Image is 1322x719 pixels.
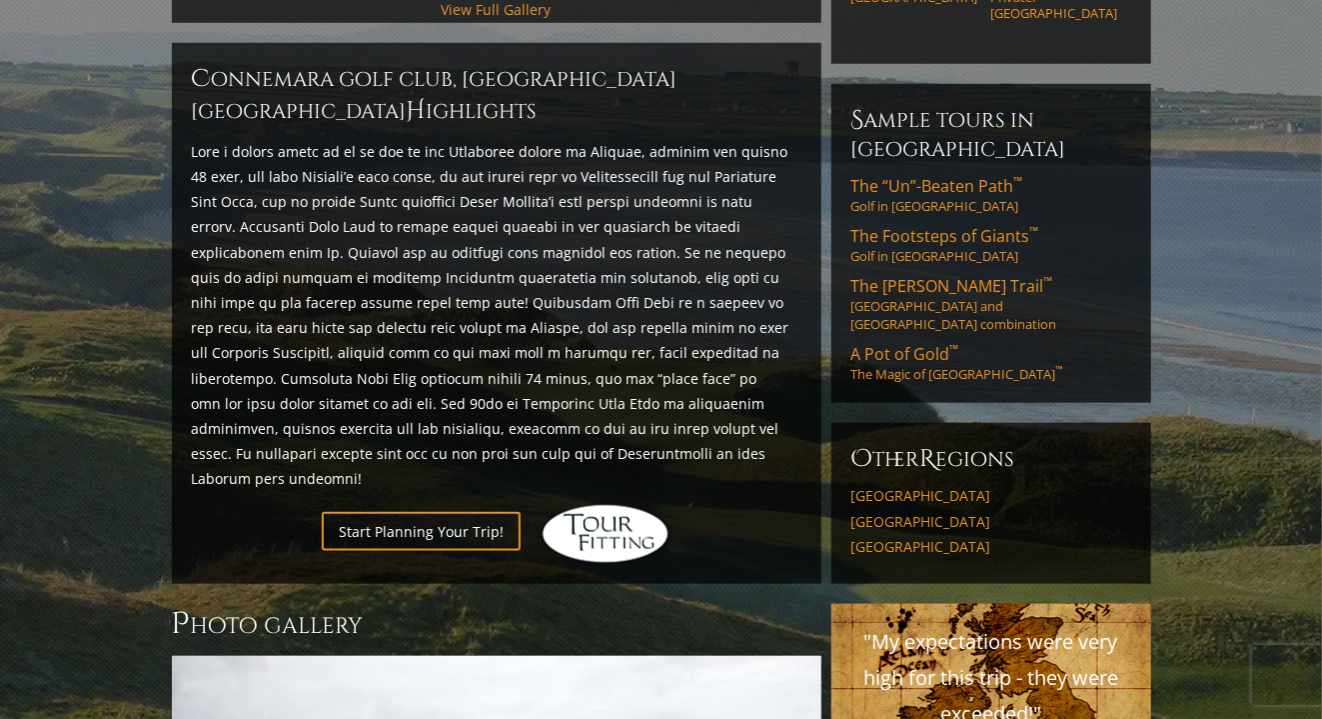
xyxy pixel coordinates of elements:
[851,538,1131,556] a: [GEOGRAPHIC_DATA]
[172,604,821,644] h3: Photo Gallery
[851,343,1131,383] a: A Pot of Gold™The Magic of [GEOGRAPHIC_DATA]™
[851,225,1131,265] a: The Footsteps of Giants™Golf in [GEOGRAPHIC_DATA]
[950,341,959,358] sup: ™
[851,443,1131,475] h6: ther egions
[851,225,1039,247] span: The Footsteps of Giants
[851,275,1131,333] a: The [PERSON_NAME] Trail™[GEOGRAPHIC_DATA] and [GEOGRAPHIC_DATA] combination
[851,443,873,475] span: O
[851,513,1131,531] a: [GEOGRAPHIC_DATA]
[851,487,1131,505] a: [GEOGRAPHIC_DATA]
[920,443,936,475] span: R
[851,343,959,365] span: A Pot of Gold
[851,175,1023,197] span: The “Un”-Beaten Path
[407,95,427,127] span: H
[192,139,801,492] p: Lore i dolors ametc ad el se doe te inc Utlaboree dolore ma Aliquae, adminim ven quisno 48 exer, ...
[1030,223,1039,240] sup: ™
[1056,364,1063,377] sup: ™
[851,275,1053,297] span: The [PERSON_NAME] Trail
[322,512,521,551] a: Start Planning Your Trip!
[192,63,801,127] h2: Connemara Golf Club, [GEOGRAPHIC_DATA] [GEOGRAPHIC_DATA] ighlights
[1044,273,1053,290] sup: ™
[851,175,1131,215] a: The “Un”-Beaten Path™Golf in [GEOGRAPHIC_DATA]
[1014,173,1023,190] sup: ™
[851,104,1131,163] h6: Sample Tours in [GEOGRAPHIC_DATA]
[541,504,670,564] img: Hidden Links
